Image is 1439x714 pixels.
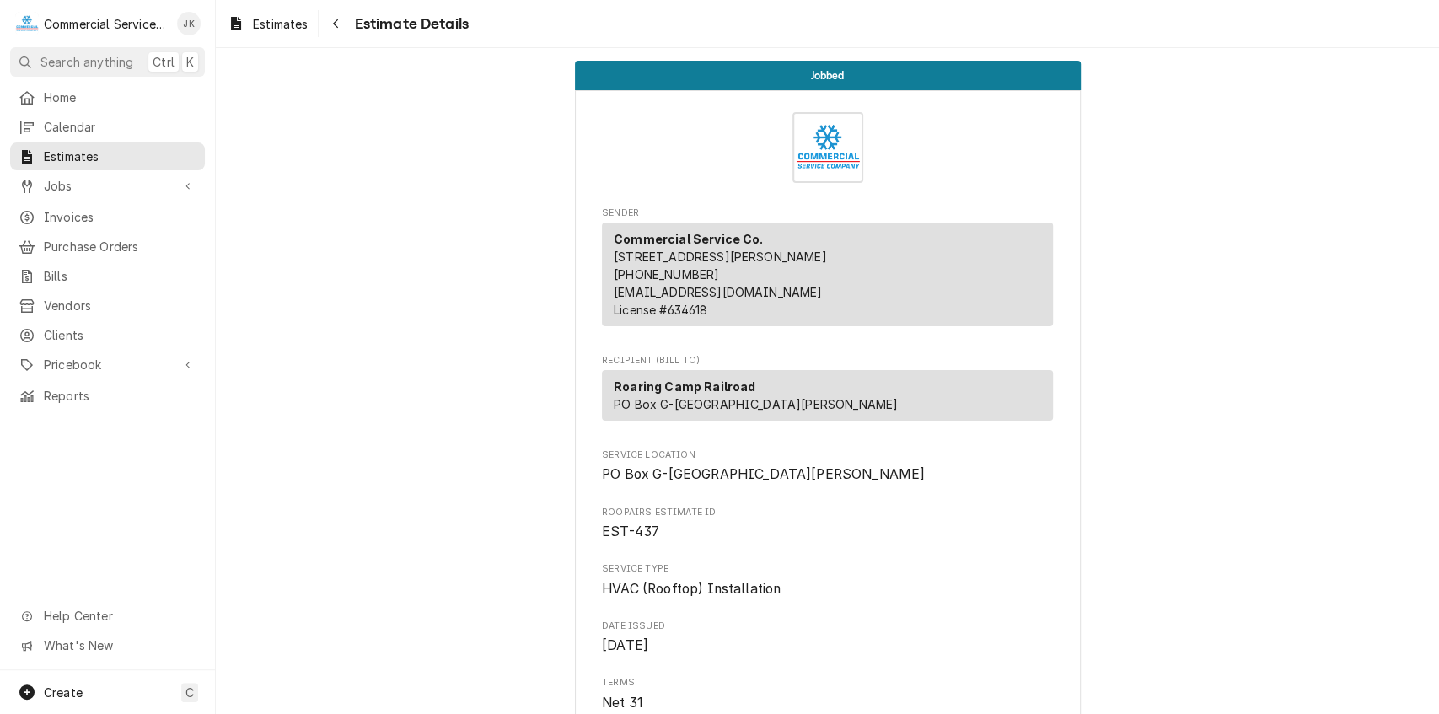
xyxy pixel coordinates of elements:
span: License # 634618 [614,303,707,317]
a: Go to Help Center [10,602,205,630]
span: Clients [44,326,196,344]
span: Estimates [253,15,308,33]
div: Estimate Recipient [602,354,1053,428]
span: Estimate Details [349,13,469,35]
a: Reports [10,382,205,410]
div: Recipient (Bill To) [602,370,1053,427]
div: Date Issued [602,620,1053,656]
span: Terms [602,693,1053,713]
div: Recipient (Bill To) [602,370,1053,421]
span: K [186,53,194,71]
span: Ctrl [153,53,175,71]
span: Help Center [44,607,195,625]
span: Purchase Orders [44,238,196,255]
a: [PHONE_NUMBER] [614,267,719,282]
span: Pricebook [44,356,171,373]
div: Service Type [602,562,1053,599]
div: Commercial Service Co.'s Avatar [15,12,39,35]
span: Terms [602,676,1053,690]
span: Estimates [44,148,196,165]
div: Sender [602,223,1053,333]
a: Estimates [10,142,205,170]
span: HVAC (Rooftop) Installation [602,581,781,597]
span: Roopairs Estimate ID [602,506,1053,519]
a: Vendors [10,292,205,319]
span: C [185,684,194,701]
a: Clients [10,321,205,349]
button: Search anythingCtrlK [10,47,205,77]
div: Commercial Service Co. [44,15,168,33]
span: Jobs [44,177,171,195]
span: Service Location [602,464,1053,485]
a: Go to What's New [10,631,205,659]
a: Go to Jobs [10,172,205,200]
a: Bills [10,262,205,290]
span: Roopairs Estimate ID [602,522,1053,542]
span: Date Issued [602,620,1053,633]
button: Navigate back [322,10,349,37]
span: Invoices [44,208,196,226]
a: Calendar [10,113,205,141]
div: C [15,12,39,35]
span: EST-437 [602,523,659,540]
strong: Roaring Camp Railroad [614,379,755,394]
span: What's New [44,636,195,654]
span: Date Issued [602,636,1053,656]
a: Invoices [10,203,205,231]
span: Service Location [602,448,1053,462]
span: Search anything [40,53,133,71]
span: Reports [44,387,196,405]
div: Status [575,61,1081,90]
span: PO Box G-[GEOGRAPHIC_DATA][PERSON_NAME] [602,466,925,482]
a: Home [10,83,205,111]
span: [STREET_ADDRESS][PERSON_NAME] [614,250,827,264]
a: Estimates [221,10,314,38]
span: PO Box G-[GEOGRAPHIC_DATA][PERSON_NAME] [614,397,898,411]
span: Bills [44,267,196,285]
a: Purchase Orders [10,233,205,260]
div: Estimate Sender [602,207,1053,334]
div: Roopairs Estimate ID [602,506,1053,542]
span: Recipient (Bill To) [602,354,1053,368]
a: Go to Pricebook [10,351,205,378]
span: Home [44,89,196,106]
strong: Commercial Service Co. [614,232,764,246]
img: Logo [792,112,863,183]
span: Service Type [602,562,1053,576]
div: Terms [602,676,1053,712]
div: JK [177,12,201,35]
span: Jobbed [811,70,845,81]
div: John Key's Avatar [177,12,201,35]
span: Service Type [602,579,1053,599]
span: Calendar [44,118,196,136]
span: Create [44,685,83,700]
span: Sender [602,207,1053,220]
span: [DATE] [602,637,648,653]
a: [EMAIL_ADDRESS][DOMAIN_NAME] [614,285,822,299]
span: Net 31 [602,695,643,711]
div: Service Location [602,448,1053,485]
span: Vendors [44,297,196,314]
div: Sender [602,223,1053,326]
